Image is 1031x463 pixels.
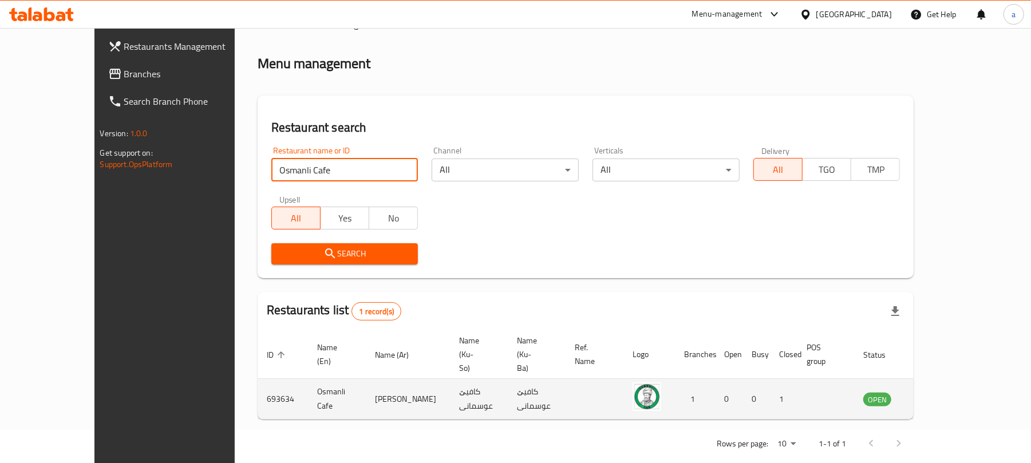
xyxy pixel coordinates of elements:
[320,207,369,229] button: Yes
[819,437,846,451] p: 1-1 of 1
[802,158,851,181] button: TGO
[258,54,370,73] h2: Menu management
[307,18,384,31] span: Menu management
[863,348,900,362] span: Status
[374,210,413,227] span: No
[308,379,366,420] td: Osmanli Cafe
[863,393,891,406] span: OPEN
[325,210,365,227] span: Yes
[366,379,450,420] td: [PERSON_NAME]
[742,379,770,420] td: 0
[742,330,770,379] th: Busy
[692,7,763,21] div: Menu-management
[375,348,424,362] span: Name (Ar)
[517,334,552,375] span: Name (Ku-Ba)
[317,341,352,368] span: Name (En)
[882,298,909,325] div: Export file
[100,157,173,172] a: Support.OpsPlatform
[281,247,409,261] span: Search
[100,126,128,141] span: Version:
[633,382,661,411] img: Osmanli Cafe
[753,158,803,181] button: All
[807,341,840,368] span: POS group
[450,379,508,420] td: كافيێ عوسمانی
[1012,8,1016,21] span: a
[675,379,715,420] td: 1
[99,88,267,115] a: Search Branch Phone
[100,145,153,160] span: Get support on:
[258,330,954,420] table: enhanced table
[258,379,308,420] td: 693634
[715,379,742,420] td: 0
[715,330,742,379] th: Open
[271,159,418,181] input: Search for restaurant name or ID..
[717,437,768,451] p: Rows per page:
[856,161,895,178] span: TMP
[124,39,258,53] span: Restaurants Management
[299,18,303,31] li: /
[770,330,797,379] th: Closed
[759,161,798,178] span: All
[279,195,301,203] label: Upsell
[99,33,267,60] a: Restaurants Management
[575,341,610,368] span: Ref. Name
[267,348,289,362] span: ID
[99,60,267,88] a: Branches
[271,207,321,229] button: All
[432,159,579,181] div: All
[770,379,797,420] td: 1
[369,207,418,229] button: No
[623,330,675,379] th: Logo
[592,159,740,181] div: All
[130,126,148,141] span: 1.0.0
[276,210,316,227] span: All
[773,436,800,453] div: Rows per page:
[807,161,847,178] span: TGO
[124,94,258,108] span: Search Branch Phone
[271,119,900,136] h2: Restaurant search
[351,302,401,320] div: Total records count
[352,306,401,317] span: 1 record(s)
[124,67,258,81] span: Branches
[816,8,892,21] div: [GEOGRAPHIC_DATA]
[267,302,401,320] h2: Restaurants list
[258,18,294,31] a: Home
[851,158,900,181] button: TMP
[508,379,566,420] td: كافيێ عوسمانی
[271,243,418,264] button: Search
[675,330,715,379] th: Branches
[761,147,790,155] label: Delivery
[459,334,494,375] span: Name (Ku-So)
